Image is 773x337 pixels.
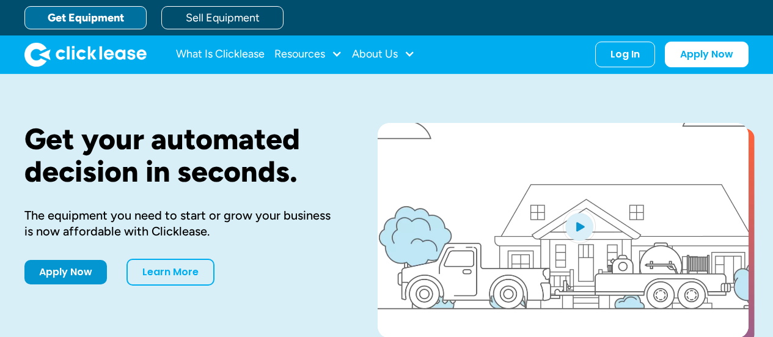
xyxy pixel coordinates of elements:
[610,48,640,61] div: Log In
[352,42,415,67] div: About Us
[176,42,265,67] a: What Is Clicklease
[161,6,284,29] a: Sell Equipment
[24,42,147,67] a: home
[24,123,339,188] h1: Get your automated decision in seconds.
[24,6,147,29] a: Get Equipment
[24,42,147,67] img: Clicklease logo
[126,259,214,286] a: Learn More
[24,260,107,284] a: Apply Now
[24,207,339,239] div: The equipment you need to start or grow your business is now affordable with Clicklease.
[665,42,749,67] a: Apply Now
[274,42,342,67] div: Resources
[563,209,596,243] img: Blue play button logo on a light blue circular background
